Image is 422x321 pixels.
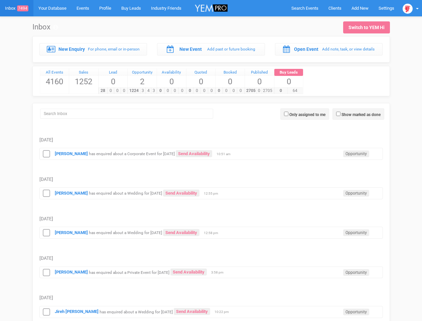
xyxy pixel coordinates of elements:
span: 0 [237,88,245,94]
h5: [DATE] [39,137,383,142]
span: Opportunity [343,269,369,276]
span: 0 [216,76,245,87]
span: 10:22 pm [215,310,231,314]
a: [PERSON_NAME] [55,270,88,275]
a: [PERSON_NAME] [55,230,88,235]
div: Switch to YEM Hi [348,24,385,31]
span: Opportunity [343,309,369,315]
small: For phone, email or in-person [88,47,140,51]
a: [PERSON_NAME] [55,191,88,196]
a: Opportunity [128,69,157,76]
span: 3 [151,88,157,94]
a: [PERSON_NAME] [55,151,88,156]
span: 7494 [17,5,28,11]
span: Opportunity [343,150,369,157]
span: 64 [287,88,303,94]
span: 0 [193,88,201,94]
div: Sales [69,69,98,76]
label: Open Event [294,46,318,52]
a: Send Availability [174,308,210,315]
span: 0 [186,76,216,87]
span: Add New [351,6,369,11]
span: Opportunity [343,190,369,197]
span: 0 [245,76,274,87]
small: has enquired about a Private Event for [DATE] [89,270,169,275]
span: 0 [186,88,194,94]
span: 4 [145,88,151,94]
span: Opportunity [343,229,369,236]
a: Send Availability [176,150,212,157]
span: 0 [157,76,186,87]
a: Send Availability [170,269,207,276]
h5: [DATE] [39,295,383,300]
span: 10:51 am [217,152,233,156]
span: 1224 [127,88,140,94]
a: New Event Add past or future booking [157,43,265,55]
span: 0 [230,88,238,94]
label: Only assigned to me [289,112,325,118]
small: has enquired about a Wedding for [DATE] [100,309,173,314]
span: 3:58 pm [211,270,228,275]
a: Quoted [186,69,216,76]
span: 0 [164,88,172,94]
h5: [DATE] [39,177,383,182]
span: 28 [98,88,108,94]
span: 2 [128,76,157,87]
a: Open Event Add note, task, or view details [275,43,383,55]
small: Add note, task, or view details [322,47,375,51]
h1: Inbox [32,23,58,31]
span: 0 [121,88,128,94]
img: open-uri20180111-4-1wletqq [403,4,413,14]
span: 0 [200,88,208,94]
span: 0 [257,88,262,94]
span: 0 [114,88,121,94]
small: has enquired about a Wedding for [DATE] [89,230,162,235]
a: Lead [99,69,128,76]
span: 0 [171,88,179,94]
input: Search Inbox [40,109,213,119]
span: 2705 [245,88,257,94]
span: 1252 [69,76,98,87]
span: 0 [215,88,223,94]
small: has enquired about a Wedding for [DATE] [89,191,162,196]
a: Booked [216,69,245,76]
a: Availability [157,69,186,76]
label: Show marked as done [341,112,381,118]
span: 12:55 pm [204,191,221,196]
a: All Events [40,69,69,76]
span: Clients [328,6,341,11]
span: 12:58 pm [204,231,221,235]
span: 2705 [262,88,274,94]
span: 4160 [40,76,69,87]
small: has enquired about a Corporate Event for [DATE] [89,151,175,156]
span: 3 [140,88,146,94]
label: New Enquiry [58,46,85,52]
span: 0 [274,76,303,87]
a: Jireh [PERSON_NAME] [55,309,99,314]
small: Add past or future booking [207,47,255,51]
a: Send Availability [163,229,199,236]
a: New Enquiry For phone, email or in-person [39,43,147,55]
a: Switch to YEM Hi [343,21,390,33]
span: Search Events [291,6,318,11]
label: New Event [179,46,202,52]
a: Buy Leads [274,69,303,76]
span: 0 [99,76,128,87]
span: 0 [107,88,114,94]
a: Send Availability [163,190,199,197]
span: 0 [157,88,164,94]
div: Published [245,69,274,76]
span: 0 [208,88,216,94]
